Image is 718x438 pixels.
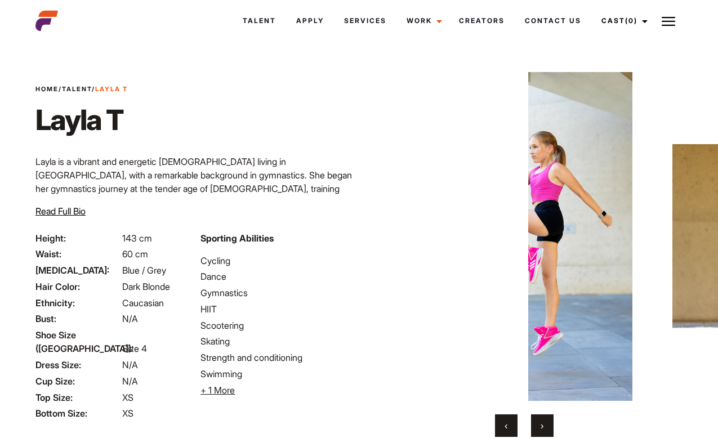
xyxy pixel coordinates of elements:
[122,265,166,276] span: Blue / Grey
[334,6,396,36] a: Services
[35,155,353,263] p: Layla is a vibrant and energetic [DEMOGRAPHIC_DATA] living in [GEOGRAPHIC_DATA], with a remarkabl...
[35,296,120,310] span: Ethnicity:
[385,72,661,401] img: 0B5A8990
[122,297,164,309] span: Caucasian
[122,359,138,370] span: N/A
[35,374,120,388] span: Cup Size:
[200,286,352,300] li: Gymnastics
[200,254,352,267] li: Cycling
[200,302,352,316] li: HIIT
[505,420,507,431] span: Previous
[200,270,352,283] li: Dance
[35,391,120,404] span: Top Size:
[95,85,128,93] strong: Layla T
[122,376,138,387] span: N/A
[233,6,286,36] a: Talent
[591,6,654,36] a: Cast(0)
[35,205,86,217] span: Read Full Bio
[35,406,120,420] span: Bottom Size:
[35,263,120,277] span: [MEDICAL_DATA]:
[200,334,352,348] li: Skating
[541,420,543,431] span: Next
[122,408,133,419] span: XS
[35,358,120,372] span: Dress Size:
[122,248,148,260] span: 60 cm
[662,15,675,28] img: Burger icon
[35,231,120,245] span: Height:
[35,103,128,137] h1: Layla T
[200,233,274,244] strong: Sporting Abilities
[122,313,138,324] span: N/A
[35,247,120,261] span: Waist:
[35,84,128,94] span: / /
[286,6,334,36] a: Apply
[35,204,86,218] button: Read Full Bio
[122,281,170,292] span: Dark Blonde
[396,6,449,36] a: Work
[625,16,637,25] span: (0)
[35,85,59,93] a: Home
[200,367,352,381] li: Swimming
[200,319,352,332] li: Scootering
[515,6,591,36] a: Contact Us
[35,10,58,32] img: cropped-aefm-brand-fav-22-square.png
[122,392,133,403] span: XS
[200,385,235,396] span: + 1 More
[200,351,352,364] li: Strength and conditioning
[35,328,120,355] span: Shoe Size ([GEOGRAPHIC_DATA]):
[122,343,147,354] span: Size 4
[449,6,515,36] a: Creators
[35,280,120,293] span: Hair Color:
[35,312,120,325] span: Bust:
[122,233,152,244] span: 143 cm
[62,85,92,93] a: Talent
